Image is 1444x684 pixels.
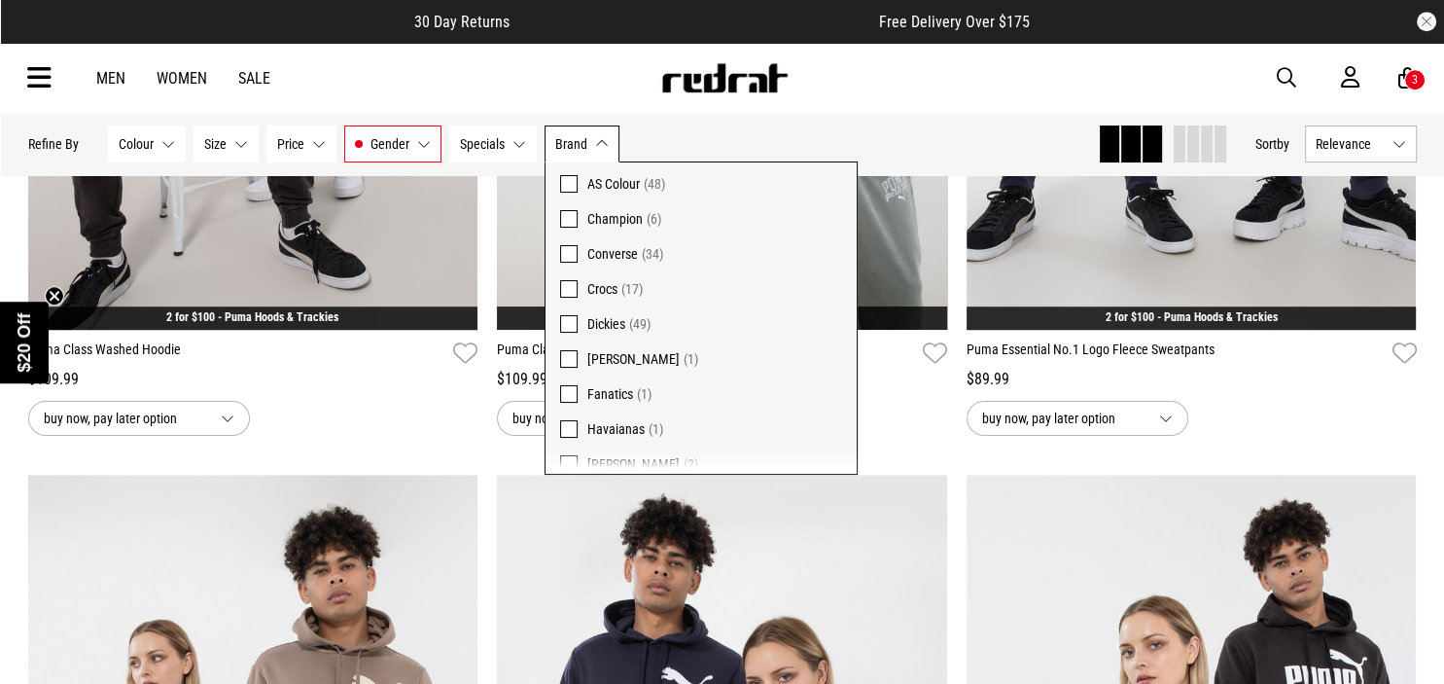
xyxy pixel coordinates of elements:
span: (6) [647,211,661,227]
span: [PERSON_NAME] [587,456,680,472]
span: (34) [642,246,663,262]
button: buy now, pay later option [28,401,250,436]
span: Free Delivery Over $175 [879,13,1030,31]
span: by [1277,136,1289,152]
span: Converse [587,246,638,262]
span: (49) [629,316,651,332]
iframe: Customer reviews powered by Trustpilot [548,12,840,31]
span: Price [277,136,304,152]
span: Size [204,136,227,152]
a: Puma Essential No.1 Logo Fleece Sweatpants [967,340,1385,368]
a: Men [96,69,125,88]
div: $89.99 [967,368,1417,391]
span: Havaianas [587,421,645,437]
a: Women [157,69,207,88]
button: Specials [449,126,537,162]
span: Champion [587,211,643,227]
div: Brand [545,162,858,475]
span: (1) [684,351,698,367]
div: $109.99 [497,368,947,391]
span: buy now, pay later option [44,407,205,430]
span: 30 Day Returns [414,13,510,31]
span: (1) [637,386,652,402]
div: $109.99 [28,368,478,391]
button: Brand [545,126,619,162]
span: (48) [644,176,665,192]
a: Sale [238,69,270,88]
button: Gender [344,126,441,162]
button: Open LiveChat chat widget [16,8,74,66]
a: 3 [1398,68,1417,89]
button: Sortby [1255,132,1289,156]
span: (1) [649,421,663,437]
span: buy now, pay later option [982,407,1144,430]
span: AS Colour [587,176,640,192]
span: [PERSON_NAME] [587,351,680,367]
span: Dickies [587,316,625,332]
a: Puma Class Washed Hoodie [28,340,446,368]
span: Gender [370,136,409,152]
button: Colour [108,126,186,162]
div: 3 [1412,73,1418,87]
span: (17) [621,281,643,297]
a: Puma Class Washed Hoodie [497,340,915,368]
span: $20 Off [15,312,34,372]
span: Relevance [1316,136,1385,152]
a: 2 for $100 - Puma Hoods & Trackies [1106,310,1278,324]
span: buy now, pay later option [512,407,674,430]
span: Brand [555,136,587,152]
span: Crocs [587,281,617,297]
span: (2) [684,456,698,472]
button: buy now, pay later option [497,401,719,436]
p: Refine By [28,136,79,152]
span: Colour [119,136,154,152]
span: Specials [460,136,505,152]
span: Fanatics [587,386,633,402]
button: buy now, pay later option [967,401,1188,436]
button: Price [266,126,336,162]
img: Redrat logo [660,63,789,92]
button: Size [194,126,259,162]
button: Relevance [1305,126,1417,162]
button: Close teaser [45,286,64,306]
a: 2 for $100 - Puma Hoods & Trackies [166,310,338,324]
